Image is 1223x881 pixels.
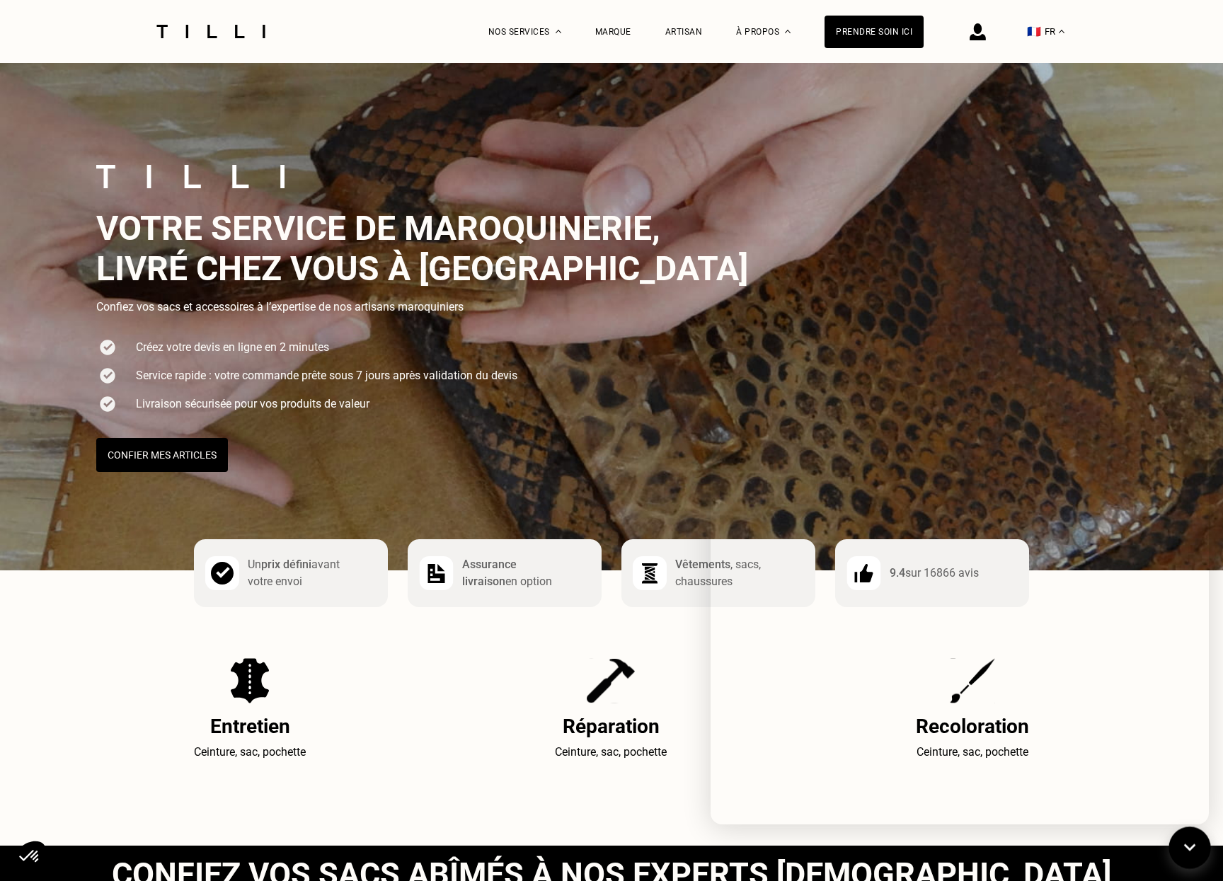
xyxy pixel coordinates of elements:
span: en option [505,575,552,588]
img: check [633,556,667,590]
span: Créez votre devis en ligne en 2 minutes [136,339,329,356]
img: check [96,364,119,387]
span: Votre service de maroquinerie, [96,208,660,248]
p: Ceinture, sac, pochette [194,744,306,761]
a: Prendre soin ici [825,16,924,48]
span: Assurance livraison [462,558,517,588]
img: menu déroulant [1059,30,1064,33]
a: Marque [595,27,631,37]
button: Confier mes articles [96,438,228,472]
img: check [205,556,239,590]
span: livré chez vous à [GEOGRAPHIC_DATA] [96,248,748,289]
span: Service rapide : votre commande prête sous 7 jours après validation du devis [136,367,517,384]
span: Livraison sécurisée pour vos produits de valeur [136,396,369,413]
h2: Entretien [194,715,306,738]
img: check [419,556,454,590]
span: prix défini [261,558,311,571]
img: Tilli [96,165,285,188]
h2: Réparation [555,715,667,738]
span: Un [248,558,261,571]
span: Vêtements [675,558,730,571]
img: Réparation [587,658,635,703]
img: Logo du service de couturière Tilli [151,25,270,38]
img: Entretien [231,658,270,703]
img: Menu déroulant à propos [785,30,791,33]
p: Ceinture, sac, pochette [555,744,667,761]
span: 🇫🇷 [1027,25,1041,38]
img: icône connexion [970,23,986,40]
iframe: AGO chatbot [711,326,1209,824]
a: Artisan [665,27,703,37]
img: check [96,393,119,415]
img: Menu déroulant [556,30,561,33]
img: check [96,336,119,359]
